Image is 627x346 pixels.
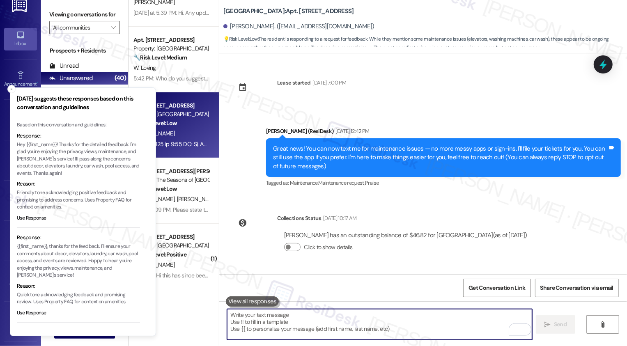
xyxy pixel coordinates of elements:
[469,284,525,292] span: Get Conversation Link
[223,35,627,53] span: : The resident is responding to a request for feedback. While they mention some maintenance issue...
[266,127,621,138] div: [PERSON_NAME] (ResiDesk)
[17,121,140,129] div: Based on this conversation and guidelines:
[133,233,209,241] div: Apt. [STREET_ADDRESS]
[133,130,175,137] span: [PERSON_NAME]
[133,54,187,61] strong: 🔧 Risk Level: Medium
[133,110,209,119] div: Property: [GEOGRAPHIC_DATA]
[273,144,608,171] div: Great news! You can now text me for maintenance issues — no more messy apps or sign-ins. I'll fil...
[17,180,140,188] div: Reason:
[321,214,356,222] div: [DATE] 10:17 AM
[133,64,156,71] span: W. Loving
[49,8,120,21] label: Viewing conversations for
[277,78,311,87] div: Lease started
[17,328,140,337] div: Response:
[227,309,532,340] textarea: To enrich screen reader interactions, please activate Accessibility in Grammarly extension settings
[17,141,140,177] p: Hey {{first_name}}! Thanks for the detailed feedback. I'm glad you're enjoying the privacy, views...
[17,189,140,211] p: Friendly tone acknowledging positive feedback and promising to address concerns. Uses Property FA...
[133,44,209,53] div: Property: [GEOGRAPHIC_DATA]
[540,284,613,292] span: Share Conversation via email
[53,21,107,34] input: All communities
[334,127,370,135] div: [DATE] 12:42 PM
[133,36,209,44] div: Apt. [STREET_ADDRESS]
[133,75,219,82] div: 5:42 PM: Who do you suggest I call?
[536,315,576,334] button: Send
[133,101,209,110] div: Apt. [STREET_ADDRESS]
[223,22,374,31] div: [PERSON_NAME]. ([EMAIL_ADDRESS][DOMAIN_NAME])
[535,279,619,297] button: Share Conversation via email
[277,214,321,222] div: Collections Status
[544,321,551,328] i: 
[41,46,128,55] div: Prospects + Residents
[133,241,209,250] div: Property: [GEOGRAPHIC_DATA]
[223,36,258,42] strong: 💡 Risk Level: Low
[4,149,37,171] a: Insights •
[4,270,37,292] a: Templates •
[17,309,46,317] button: Use Response
[4,28,37,50] a: Inbox
[133,9,389,16] div: [DATE] at 5:39 PM: Hi. Any update on the fire extinguisher? I believe it is code to have one in e...
[266,177,621,189] div: Tagged as:
[290,179,318,186] span: Maintenance ,
[133,176,209,184] div: Property: The Seasons of [GEOGRAPHIC_DATA]
[7,85,16,93] button: Close toast
[4,109,37,131] a: Site Visit •
[17,291,140,306] p: Quick tone acknowledging feedback and promising review. Uses Property FAQ for context on amenities.
[4,310,37,332] a: Account
[17,132,140,140] div: Response:
[284,231,527,240] div: [PERSON_NAME] has an outstanding balance of $46.82 for [GEOGRAPHIC_DATA] (as of [DATE])
[554,320,567,329] span: Send
[49,74,93,82] div: Unanswered
[463,279,531,297] button: Get Conversation Link
[4,189,37,211] a: Buildings
[17,234,140,242] div: Response:
[133,272,249,279] div: 5:59 PM: Hi this has since been resolved. Thanks
[37,80,38,86] span: •
[318,179,365,186] span: Maintenance request ,
[133,261,175,268] span: [PERSON_NAME]
[113,72,128,85] div: (40)
[17,243,140,279] p: {{first_name}}, thanks for the feedback. I'll ensure your comments about decor, elevators, laundr...
[133,167,209,176] div: Apt. [STREET_ADDRESS][PERSON_NAME]
[177,195,220,203] span: [PERSON_NAME]
[223,7,354,16] b: [GEOGRAPHIC_DATA]: Apt. [STREET_ADDRESS]
[310,78,346,87] div: [DATE] 7:00 PM
[365,179,379,186] span: Praise
[133,119,177,127] strong: 💡 Risk Level: Low
[304,243,352,252] label: Click to show details
[111,24,115,31] i: 
[4,230,37,252] a: Leads
[133,251,186,258] strong: 🌟 Risk Level: Positive
[17,215,46,222] button: Use Response
[49,62,79,70] div: Unread
[133,185,177,192] strong: 💡 Risk Level: Low
[17,94,140,112] h3: [DATE] suggests these responses based on this conversation and guidelines
[600,321,606,328] i: 
[17,282,140,290] div: Reason:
